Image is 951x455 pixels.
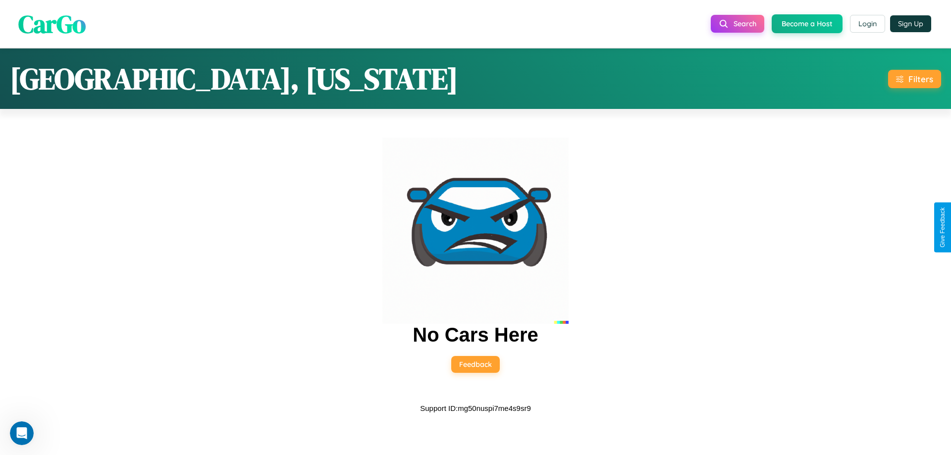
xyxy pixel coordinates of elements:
button: Feedback [451,356,500,373]
h2: No Cars Here [413,324,538,346]
div: Give Feedback [939,207,946,248]
button: Filters [888,70,941,88]
button: Login [850,15,885,33]
img: car [382,138,569,324]
span: Search [734,19,756,28]
span: CarGo [18,6,86,41]
p: Support ID: mg50nuspi7me4s9sr9 [420,402,530,415]
div: Filters [908,74,933,84]
button: Sign Up [890,15,931,32]
button: Search [711,15,764,33]
iframe: Intercom live chat [10,421,34,445]
button: Become a Host [772,14,843,33]
h1: [GEOGRAPHIC_DATA], [US_STATE] [10,58,458,99]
